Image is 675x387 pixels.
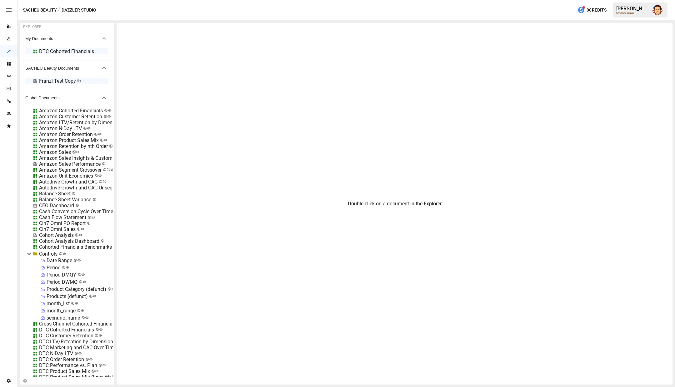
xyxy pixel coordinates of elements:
[39,238,99,244] div: Cohort Analysis Dashboard
[85,316,89,320] svg: Public
[39,368,90,374] div: DTC Product Sales Mix
[81,273,85,277] svg: Public
[39,143,108,149] div: Amazon Retention by nth Order
[81,309,84,312] svg: Public
[39,339,113,345] div: DTC LTV/Retention by Dimension
[39,137,99,143] div: Amazon Product Sales Mix
[78,351,82,355] svg: Public
[587,6,607,14] span: 0 Credits
[47,265,61,271] div: Period
[39,149,71,155] div: Amazon Sales
[39,226,76,232] div: Cin7 Omni Sales
[22,379,28,383] button: Collapse Folders
[616,6,649,12] div: [PERSON_NAME]
[110,168,114,172] svg: Public
[39,191,71,197] div: Balance Sheet
[47,301,70,306] div: month_list
[39,374,145,380] div: DTC Product Sales Mix (Love Wellness Custom)
[39,244,112,250] div: Cohorted Financials Benchmarks
[39,220,86,226] div: Cin7 Omni PO Report
[616,12,649,14] div: SACHEU Beauty
[39,327,94,333] div: DTC Cohorted Financials
[39,120,122,125] div: Amazon LTV/Retention by Dimension
[58,6,60,14] div: /
[98,132,102,136] svg: Public
[39,155,134,161] div: Amazon Sales Insights & Customer Metrics
[108,109,112,112] svg: Public
[47,257,72,263] div: Date Range
[77,258,81,262] svg: Public
[39,362,97,368] div: DTC Performance vs. Plan
[39,161,101,167] div: Amazon Sales Performance
[62,252,66,256] svg: Public
[25,66,100,71] span: SACHEU Beauty Documents
[39,125,82,131] div: Amazon N-Day LTV
[95,369,99,373] svg: Public
[348,201,442,207] div: Double-click on a document in the Explorer
[20,90,113,105] button: Global Documents
[47,308,76,314] div: month_range
[39,114,102,120] div: Amazon Customer Retention
[20,31,113,46] button: My Documents
[82,280,86,284] svg: Public
[93,294,97,298] svg: Public
[25,36,100,41] span: My Documents
[47,279,77,285] div: Period DWMQ
[23,25,41,29] div: EXPLORER
[20,61,113,76] button: SACHEU Beauty Documents
[39,232,74,238] div: Cohort Analysis
[107,115,111,118] svg: Public
[87,126,91,130] svg: Public
[39,356,84,362] div: DTC Order Retention
[75,301,78,305] svg: Public
[39,179,97,185] div: Autodrive Growth and CAC
[76,150,80,154] svg: Public
[47,272,76,278] div: Period DMQY
[89,357,93,361] svg: Public
[39,197,91,203] div: Balance Sheet Variance
[649,1,666,19] button: Austin Gardner-Smith
[91,215,95,219] svg: Published
[39,48,94,54] div: DTC Cohorted Financials
[98,334,102,337] svg: Public
[47,293,88,299] div: Products (defunct)
[23,6,57,14] button: SACHEU Beauty
[47,286,106,292] div: Product Category (defunct)
[39,214,86,220] div: Cash Flow Statement
[39,167,102,173] div: Amazon Segment Crossover
[39,321,145,327] div: Cross-Channel Cohorted Financials by Customer
[104,138,107,142] svg: Public
[47,315,80,321] div: scenario_name
[39,185,129,191] div: Autodrive Growth and CAC Unsegmented
[39,131,93,137] div: Amazon Order Retention
[39,108,103,114] div: Amazon Cohorted Financials
[39,173,93,179] div: Amazon Unit Economics
[102,363,106,367] svg: Public
[81,227,84,231] svg: Public
[39,345,116,350] div: DTC Marketing and CAC Over Time
[79,233,82,237] svg: Public
[111,287,115,291] svg: Public
[39,203,74,208] div: CEO Dashboard
[39,333,93,339] div: DTC Customer Retention
[107,168,110,172] svg: Published
[652,5,662,15] img: Austin Gardner-Smith
[102,180,106,184] svg: Published
[98,174,102,178] svg: Public
[575,4,609,16] button: 0Credits
[99,328,103,331] svg: Public
[39,350,73,356] div: DTC N-Day LTV
[39,251,57,257] div: Controls
[66,266,69,269] svg: Public
[25,96,100,100] span: Global Documents
[39,78,76,84] div: Franzi Test Copy
[39,208,113,214] div: Cash Conversion Cycle Over Time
